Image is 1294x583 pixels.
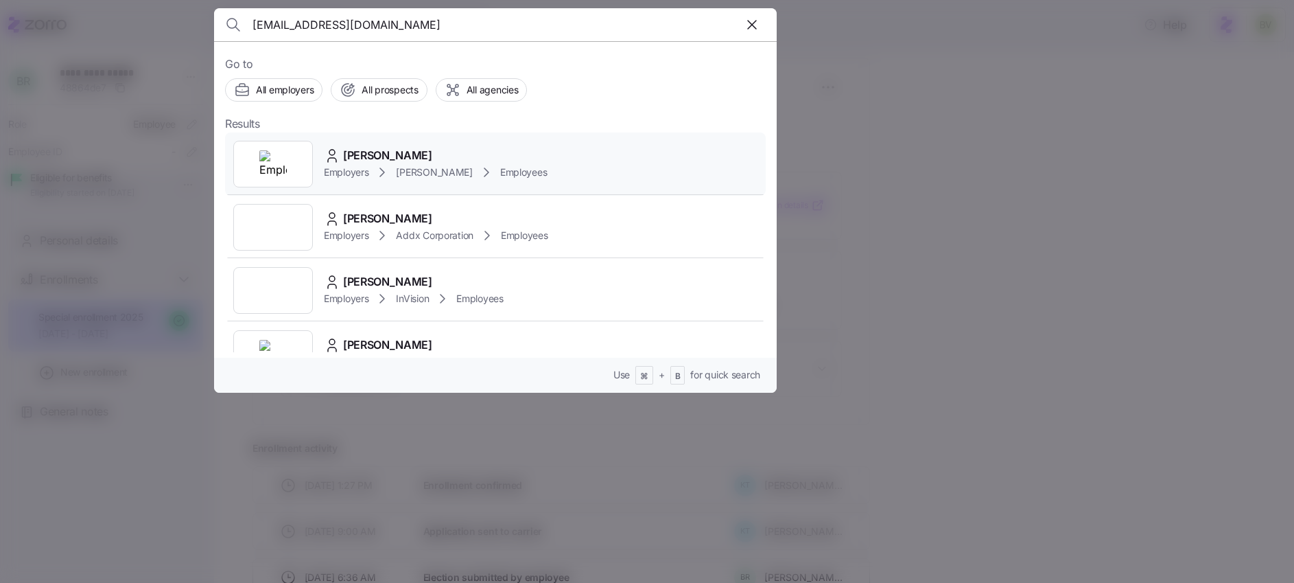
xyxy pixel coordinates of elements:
span: Employers [324,229,368,242]
span: All employers [256,83,314,97]
span: for quick search [690,368,760,382]
span: B [675,371,681,382]
span: Employees [501,229,548,242]
button: All employers [225,78,322,102]
span: Go to [225,56,766,73]
span: ⌘ [640,371,648,382]
img: Employer logo [259,340,287,367]
span: Employees [456,292,503,306]
span: Results [225,115,260,133]
img: Employer logo [259,214,287,241]
span: Addx Corporation [396,229,473,242]
span: [PERSON_NAME] [343,147,432,164]
span: + [659,368,665,382]
span: Employers [324,292,368,306]
span: InVision [396,292,429,306]
span: [PERSON_NAME] [396,165,472,179]
span: [PERSON_NAME] [343,273,432,290]
span: All agencies [467,83,519,97]
img: Employer logo [259,277,287,304]
span: All prospects [362,83,418,97]
span: [PERSON_NAME] [343,210,432,227]
button: All agencies [436,78,528,102]
img: Employer logo [259,150,287,178]
button: All prospects [331,78,427,102]
span: [PERSON_NAME] [343,336,432,354]
span: Employers [324,165,368,179]
span: Use [613,368,630,382]
span: Employees [500,165,547,179]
